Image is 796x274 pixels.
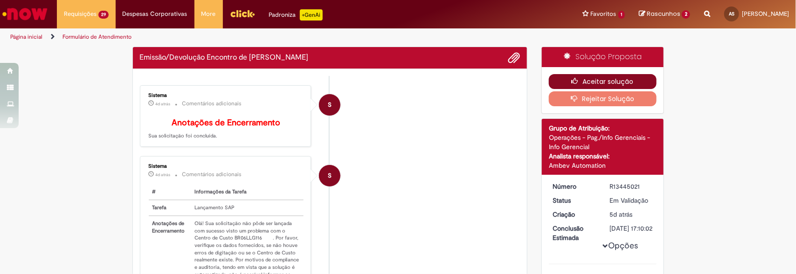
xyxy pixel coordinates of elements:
div: Ambev Automation [549,161,657,170]
div: Padroniza [269,9,323,21]
button: Adicionar anexos [508,52,520,64]
button: Rejeitar Solução [549,91,657,106]
time: 25/08/2025 15:34:26 [610,210,633,219]
span: Rascunhos [647,9,680,18]
span: 4d atrás [156,101,171,107]
span: Requisições [64,9,97,19]
small: Comentários adicionais [182,100,242,108]
span: Despesas Corporativas [123,9,187,19]
span: 29 [98,11,109,19]
span: 5d atrás [610,210,633,219]
span: [PERSON_NAME] [742,10,789,18]
img: ServiceNow [1,5,49,23]
span: Favoritos [591,9,616,19]
p: +GenAi [300,9,323,21]
span: 1 [618,11,625,19]
img: click_logo_yellow_360x200.png [230,7,255,21]
a: Formulário de Atendimento [62,33,132,41]
div: System [319,94,340,116]
ul: Trilhas de página [7,28,524,46]
div: Sistema [149,93,304,98]
span: S [328,94,332,116]
span: S [328,164,332,187]
div: Em Validação [610,196,653,205]
div: 25/08/2025 15:34:26 [610,210,653,219]
span: 4d atrás [156,172,171,178]
div: Sistema [149,164,304,169]
dt: Criação [546,210,603,219]
a: Página inicial [10,33,42,41]
button: Aceitar solução [549,74,657,89]
small: Comentários adicionais [182,171,242,178]
div: Analista responsável: [549,151,657,161]
time: 26/08/2025 15:46:35 [156,101,171,107]
div: System [319,165,340,186]
dt: Status [546,196,603,205]
b: Anotações de Encerramento [172,117,280,128]
th: Informações da Tarefa [191,185,304,200]
th: Tarefa [149,200,191,216]
td: Lançamento SAP [191,200,304,216]
dt: Número [546,182,603,191]
dt: Conclusão Estimada [546,224,603,242]
time: 26/08/2025 15:46:33 [156,172,171,178]
div: R13445021 [610,182,653,191]
div: [DATE] 17:10:02 [610,224,653,233]
div: Operações - Pag./Info Gerenciais - Info Gerencial [549,133,657,151]
span: More [201,9,216,19]
div: Solução Proposta [542,47,664,67]
p: Sua solicitação foi concluída. [149,118,304,140]
th: # [149,185,191,200]
a: Rascunhos [639,10,690,19]
span: AS [729,11,734,17]
h2: Emissão/Devolução Encontro de Contas Fornecedor Histórico de tíquete [140,54,309,62]
div: Grupo de Atribuição: [549,123,657,133]
span: 2 [682,10,690,19]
